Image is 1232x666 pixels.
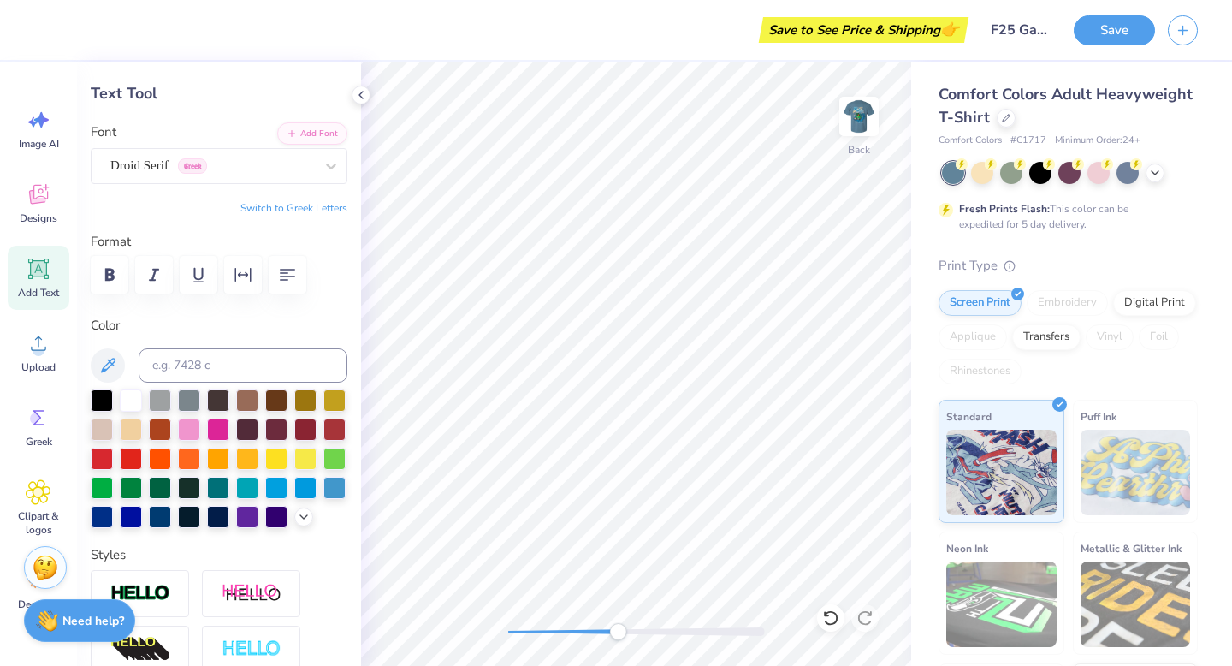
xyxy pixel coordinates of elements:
[1010,134,1046,148] span: # C1717
[939,324,1007,350] div: Applique
[939,84,1193,128] span: Comfort Colors Adult Heavyweight T-Shirt
[1086,324,1134,350] div: Vinyl
[946,430,1057,515] img: Standard
[1074,15,1155,45] button: Save
[1055,134,1140,148] span: Minimum Order: 24 +
[18,286,59,300] span: Add Text
[946,539,988,557] span: Neon Ink
[21,360,56,374] span: Upload
[1081,407,1116,425] span: Puff Ink
[26,435,52,449] span: Greek
[1012,324,1081,350] div: Transfers
[946,562,1057,647] img: Neon Ink
[939,290,1022,316] div: Screen Print
[1081,539,1182,557] span: Metallic & Glitter Ink
[110,636,170,663] img: 3D Illusion
[10,509,67,537] span: Clipart & logos
[1027,290,1108,316] div: Embroidery
[91,82,347,105] div: Text Tool
[1081,562,1191,647] img: Metallic & Glitter Ink
[939,256,1198,276] div: Print Type
[959,201,1170,232] div: This color can be expedited for 5 day delivery.
[110,584,170,604] img: Stroke
[277,122,347,145] button: Add Font
[91,232,347,252] label: Format
[939,134,1002,148] span: Comfort Colors
[139,348,347,383] input: e.g. 7428 c
[62,613,124,629] strong: Need help?
[19,137,59,151] span: Image AI
[977,13,1061,47] input: Untitled Design
[842,99,876,134] img: Back
[1139,324,1179,350] div: Foil
[939,359,1022,384] div: Rhinestones
[240,201,347,215] button: Switch to Greek Letters
[91,316,347,336] label: Color
[763,17,964,43] div: Save to See Price & Shipping
[1113,290,1196,316] div: Digital Print
[18,598,59,611] span: Decorate
[940,19,959,39] span: 👉
[91,545,126,565] label: Styles
[1081,430,1191,515] img: Puff Ink
[91,122,116,142] label: Font
[609,623,626,640] div: Accessibility label
[959,202,1050,216] strong: Fresh Prints Flash:
[222,639,281,659] img: Negative Space
[848,142,870,158] div: Back
[222,583,281,604] img: Shadow
[20,211,57,225] span: Designs
[946,407,992,425] span: Standard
